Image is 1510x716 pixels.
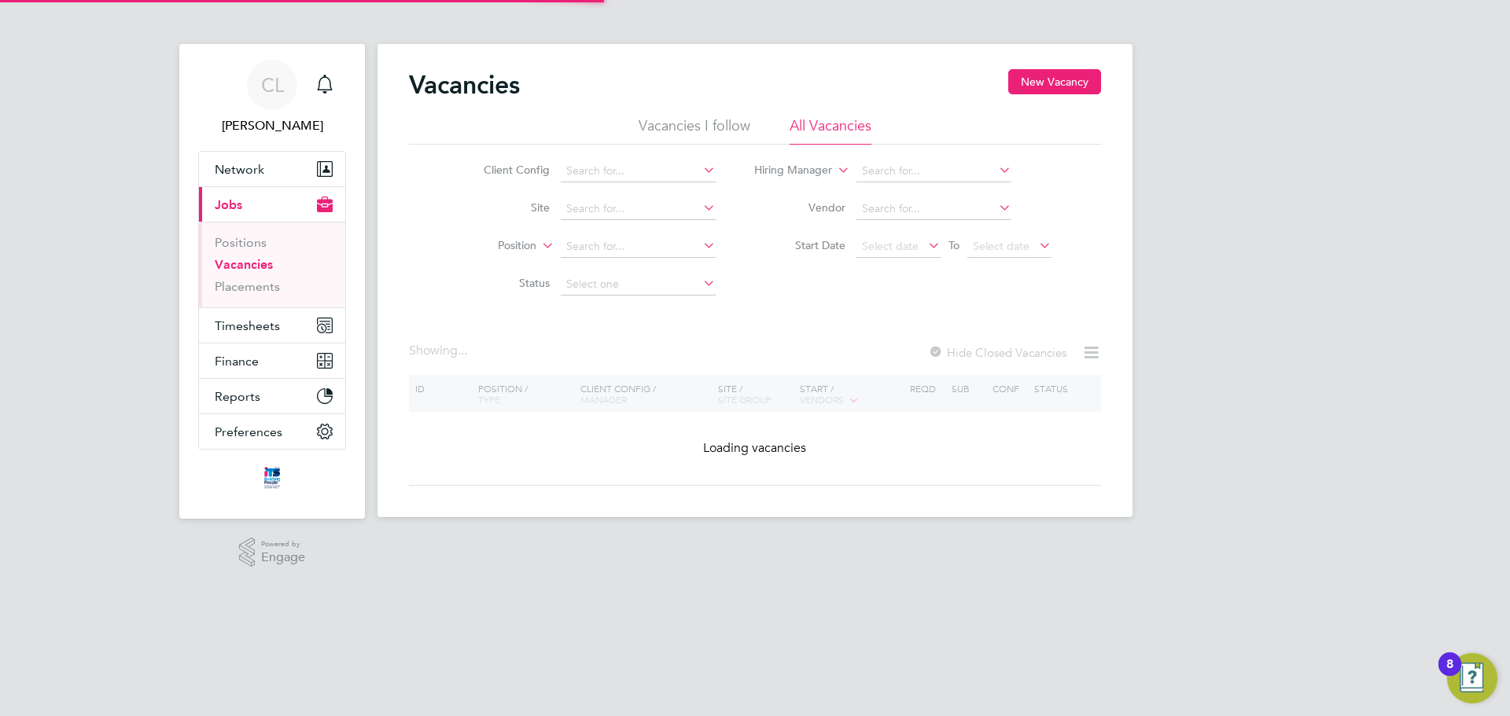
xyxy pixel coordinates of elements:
[1446,664,1453,685] div: 8
[179,44,365,519] nav: Main navigation
[199,308,345,343] button: Timesheets
[446,238,536,254] label: Position
[215,197,242,212] span: Jobs
[215,279,280,294] a: Placements
[261,538,305,551] span: Powered by
[215,235,267,250] a: Positions
[199,222,345,307] div: Jobs
[409,69,520,101] h2: Vacancies
[561,198,716,220] input: Search for...
[198,116,346,135] span: Chelsea Lawford
[198,60,346,135] a: CL[PERSON_NAME]
[561,160,716,182] input: Search for...
[199,414,345,449] button: Preferences
[755,238,845,252] label: Start Date
[215,389,260,404] span: Reports
[561,274,716,296] input: Select one
[790,116,871,145] li: All Vacancies
[856,160,1011,182] input: Search for...
[239,538,306,567] a: Powered byEngage
[215,354,259,369] span: Finance
[215,162,264,177] span: Network
[409,343,470,359] div: Showing
[198,465,346,490] a: Go to home page
[862,239,919,253] span: Select date
[215,318,280,333] span: Timesheets
[261,465,283,490] img: itsconstruction-logo-retina.png
[199,379,345,413] button: Reports
[928,345,1066,360] label: Hide Closed Vacancies
[561,236,716,258] input: Search for...
[1447,653,1497,703] button: Open Resource Center, 8 new notifications
[458,343,467,358] span: ...
[973,239,1029,253] span: Select date
[639,116,750,145] li: Vacancies I follow
[215,424,282,439] span: Preferences
[199,152,345,186] button: Network
[856,198,1011,220] input: Search for...
[261,75,284,95] span: CL
[1008,69,1101,94] button: New Vacancy
[199,343,345,378] button: Finance
[261,551,305,564] span: Engage
[215,257,273,272] a: Vacancies
[199,187,345,222] button: Jobs
[755,200,845,215] label: Vendor
[944,235,964,255] span: To
[742,163,832,178] label: Hiring Manager
[459,200,550,215] label: Site
[459,163,550,177] label: Client Config
[459,276,550,290] label: Status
